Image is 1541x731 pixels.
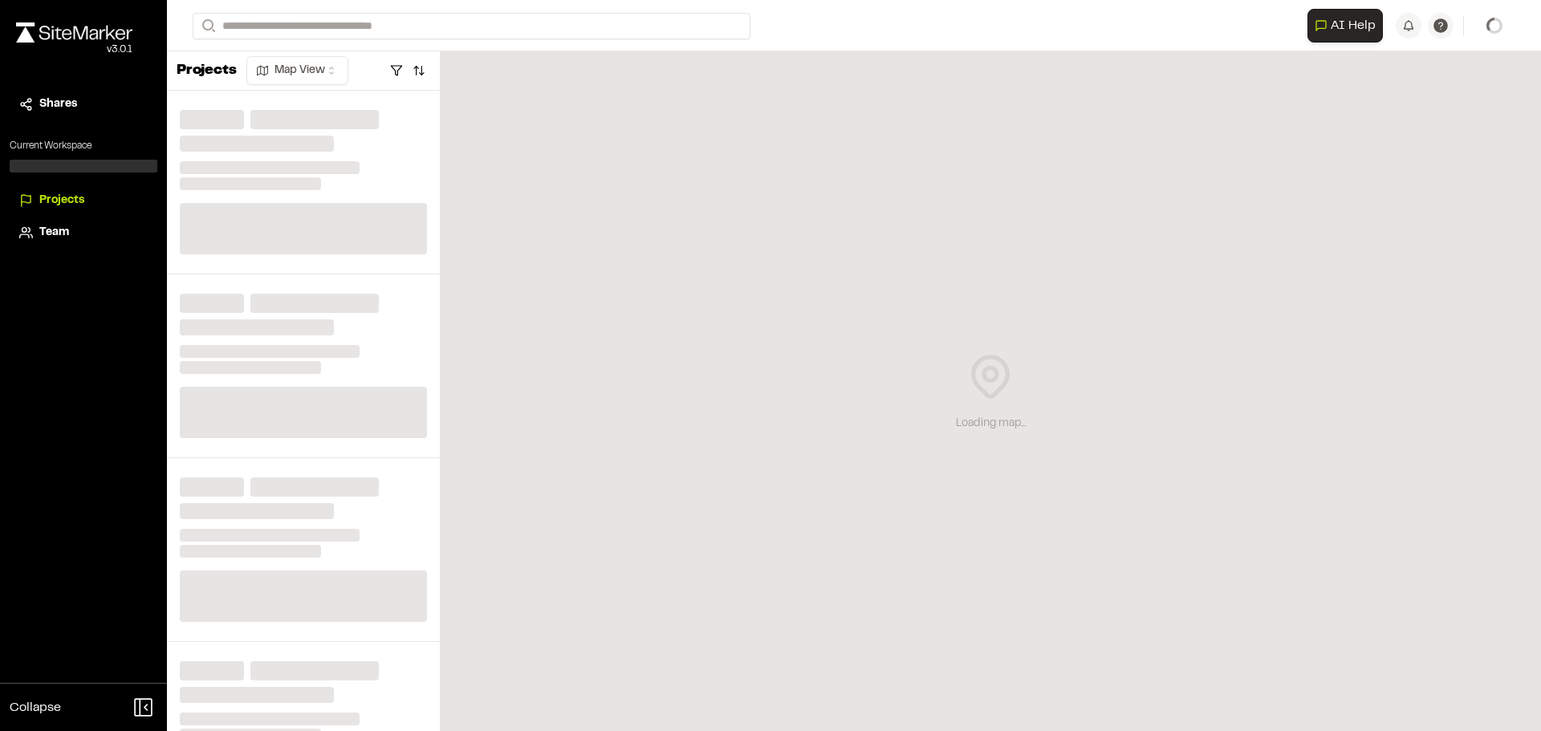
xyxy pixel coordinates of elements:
[39,224,69,242] span: Team
[1307,9,1383,43] button: Open AI Assistant
[956,415,1026,433] div: Loading map...
[19,95,148,113] a: Shares
[10,139,157,153] p: Current Workspace
[19,224,148,242] a: Team
[16,22,132,43] img: rebrand.png
[177,60,237,82] p: Projects
[16,43,132,57] div: Oh geez...please don't...
[1307,9,1389,43] div: Open AI Assistant
[1331,16,1376,35] span: AI Help
[193,13,222,39] button: Search
[39,192,84,209] span: Projects
[19,192,148,209] a: Projects
[10,698,61,717] span: Collapse
[39,95,77,113] span: Shares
